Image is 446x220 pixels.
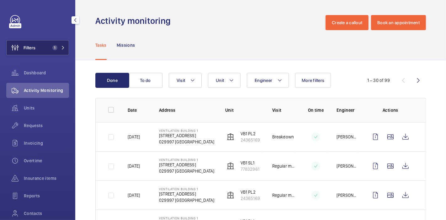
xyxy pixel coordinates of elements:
p: Ventilation Building 1 [159,129,214,132]
button: More filters [295,73,331,88]
p: VB1 PL2 [241,131,260,137]
span: Requests [24,122,69,129]
p: [DATE] [128,192,140,198]
span: Units [24,105,69,111]
span: Overtime [24,158,69,164]
p: Missions [117,42,135,48]
p: 029997 [GEOGRAPHIC_DATA] [159,197,214,203]
button: Book an appointment [371,15,426,30]
span: Visit [177,78,185,83]
p: Breakdown [272,134,294,140]
p: Ventilation Building 1 [159,216,214,220]
p: Regular maintenance [272,163,295,169]
p: Tasks [95,42,107,48]
button: Done [95,73,129,88]
h1: Activity monitoring [95,15,174,27]
p: [STREET_ADDRESS] [159,191,214,197]
p: Unit [225,107,262,113]
p: VB1 PL2 [241,189,260,195]
button: To do [129,73,162,88]
p: VB1 SL1 [241,160,259,166]
button: Filters1 [6,40,69,55]
p: [DATE] [128,163,140,169]
span: Insurance items [24,175,69,181]
span: 1 [52,45,57,50]
span: Filters [24,45,35,51]
p: Engineer [337,107,358,113]
img: elevator.svg [227,191,234,199]
button: Unit [208,73,241,88]
span: Unit [216,78,224,83]
p: 029997 [GEOGRAPHIC_DATA] [159,139,214,145]
img: elevator.svg [227,162,234,170]
span: Activity Monitoring [24,87,69,94]
span: Reports [24,193,69,199]
p: [PERSON_NAME] [337,192,358,198]
p: Visit [272,107,295,113]
p: Ventilation Building 1 [159,158,214,162]
span: Dashboard [24,70,69,76]
p: Address [159,107,215,113]
p: [PERSON_NAME] [337,134,358,140]
button: Visit [169,73,202,88]
p: 24365169 [241,195,260,201]
p: [DATE] [128,134,140,140]
p: 24365169 [241,137,260,143]
p: 77832961 [241,166,259,172]
p: [PERSON_NAME] [337,163,358,169]
span: Engineer [255,78,272,83]
span: More filters [302,78,324,83]
span: Invoicing [24,140,69,146]
p: 029997 [GEOGRAPHIC_DATA] [159,168,214,174]
button: Engineer [247,73,289,88]
p: Date [128,107,149,113]
img: elevator.svg [227,133,234,141]
p: [STREET_ADDRESS] [159,162,214,168]
p: Actions [368,107,413,113]
p: Ventilation Building 1 [159,187,214,191]
div: 1 – 30 of 99 [367,77,390,83]
p: Regular maintenance [272,192,295,198]
p: [STREET_ADDRESS] [159,132,214,139]
button: Create a callout [326,15,369,30]
p: On time [305,107,327,113]
span: Contacts [24,210,69,217]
